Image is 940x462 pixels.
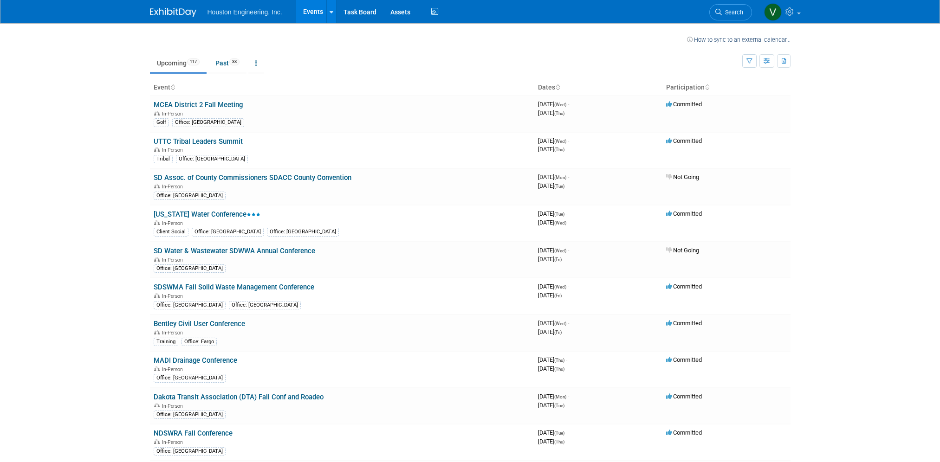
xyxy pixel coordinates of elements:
span: - [568,393,569,400]
a: [US_STATE] Water Conference [154,210,260,218]
a: Bentley Civil User Conference [154,320,245,328]
span: - [568,247,569,254]
div: Office: [GEOGRAPHIC_DATA] [154,264,226,273]
div: Office: [GEOGRAPHIC_DATA] [154,301,226,309]
span: [DATE] [538,101,569,108]
a: Dakota Transit Association (DTA) Fall Conf and Roadeo [154,393,324,401]
span: (Tue) [554,430,564,436]
span: - [568,101,569,108]
span: (Mon) [554,394,566,399]
th: Dates [534,80,662,96]
span: [DATE] [538,292,562,299]
div: Office: [GEOGRAPHIC_DATA] [176,155,248,163]
span: [DATE] [538,402,564,409]
th: Participation [662,80,791,96]
span: (Wed) [554,284,566,289]
img: In-Person Event [154,111,160,115]
a: Sort by Start Date [555,83,560,91]
span: Houston Engineering, Inc. [207,8,282,16]
div: Office: [GEOGRAPHIC_DATA] [154,411,226,419]
img: In-Person Event [154,403,160,408]
span: (Fri) [554,293,562,298]
th: Event [150,80,534,96]
span: (Wed) [554,139,566,144]
span: Not Going [666,247,699,254]
span: [DATE] [538,328,562,335]
a: UTTC Tribal Leaders Summit [154,137,243,146]
span: In-Person [162,366,186,372]
span: (Fri) [554,257,562,262]
span: Committed [666,101,702,108]
div: Tribal [154,155,173,163]
span: [DATE] [538,356,567,363]
img: In-Person Event [154,147,160,152]
span: (Tue) [554,184,564,189]
span: (Thu) [554,111,564,116]
span: In-Person [162,184,186,190]
span: (Thu) [554,147,564,152]
span: In-Person [162,147,186,153]
a: SD Water & Wastewater SDWWA Annual Conference [154,247,315,255]
span: In-Person [162,220,186,226]
span: [DATE] [538,429,567,436]
a: NDSWRA Fall Conference [154,429,233,437]
span: [DATE] [538,247,569,254]
a: Search [709,4,752,20]
span: (Fri) [554,330,562,335]
span: [DATE] [538,283,569,290]
a: MCEA District 2 Fall Meeting [154,101,243,109]
span: - [566,429,567,436]
span: (Mon) [554,175,566,180]
span: [DATE] [538,210,567,217]
span: Committed [666,210,702,217]
span: (Wed) [554,220,566,225]
img: In-Person Event [154,184,160,188]
span: In-Person [162,403,186,409]
div: Office: [GEOGRAPHIC_DATA] [192,228,264,236]
span: [DATE] [538,137,569,144]
span: (Thu) [554,366,564,372]
span: [DATE] [538,438,564,445]
span: - [568,137,569,144]
span: Committed [666,356,702,363]
span: Search [722,9,743,16]
a: Sort by Event Name [170,83,175,91]
span: (Wed) [554,102,566,107]
div: Office: [GEOGRAPHIC_DATA] [229,301,301,309]
a: Sort by Participation Type [705,83,709,91]
span: In-Person [162,257,186,263]
span: [DATE] [538,173,569,180]
span: 38 [229,58,240,65]
span: [DATE] [538,219,566,226]
span: (Thu) [554,358,564,363]
a: Upcoming117 [150,54,207,72]
span: Committed [666,429,702,436]
span: (Wed) [554,248,566,253]
span: Committed [666,137,702,144]
span: In-Person [162,111,186,117]
div: Training [154,338,178,346]
span: [DATE] [538,365,564,372]
span: Committed [666,320,702,327]
span: [DATE] [538,109,564,116]
img: In-Person Event [154,439,160,444]
span: In-Person [162,330,186,336]
div: Golf [154,118,169,127]
div: Client Social [154,228,188,236]
img: In-Person Event [154,330,160,334]
img: In-Person Event [154,366,160,371]
img: In-Person Event [154,293,160,298]
span: (Tue) [554,212,564,217]
span: - [566,210,567,217]
a: Past38 [208,54,246,72]
span: [DATE] [538,320,569,327]
span: - [566,356,567,363]
span: Committed [666,283,702,290]
span: - [568,173,569,180]
span: (Wed) [554,321,566,326]
a: MADI Drainage Conference [154,356,237,365]
a: SD Assoc. of County Commissioners SDACC County Convention [154,173,351,182]
div: Office: [GEOGRAPHIC_DATA] [267,228,339,236]
span: 117 [187,58,200,65]
img: In-Person Event [154,220,160,225]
